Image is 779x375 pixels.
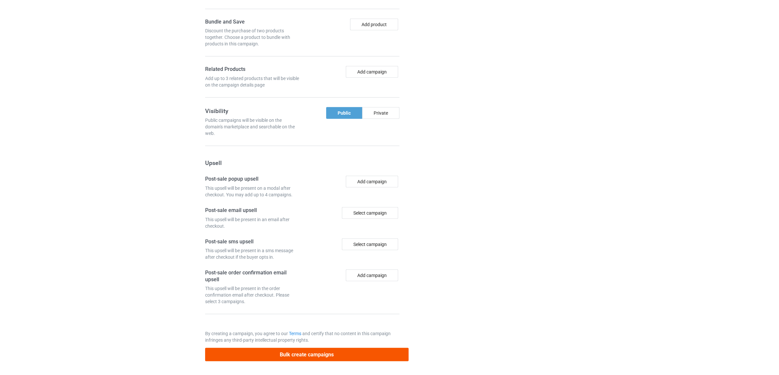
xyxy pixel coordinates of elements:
div: This upsell will be present on a modal after checkout. You may add up to 4 campaigns. [205,185,300,198]
div: Select campaign [342,207,398,219]
h4: Related Products [205,66,300,73]
h3: Upsell [205,159,399,167]
div: This upsell will be present in a sms message after checkout if the buyer opts in. [205,247,300,260]
h4: Post-sale popup upsell [205,176,300,183]
button: Add product [350,19,398,30]
h4: Post-sale order confirmation email upsell [205,269,300,283]
h4: Bundle and Save [205,19,300,25]
p: By creating a campaign, you agree to our and certify that no content in this campaign infringes a... [205,330,399,343]
h3: Visibility [205,107,300,115]
div: Add up to 3 related products that will be visible on the campaign details page [205,75,300,88]
div: Public campaigns will be visible on the domain's marketplace and searchable on the web. [205,117,300,137]
h4: Post-sale sms upsell [205,238,300,245]
div: This upsell will be present in the order confirmation email after checkout. Please select 3 campa... [205,285,300,305]
a: Terms [289,331,301,336]
div: Discount the purchase of two products together. Choose a product to bundle with products in this ... [205,27,300,47]
div: Private [362,107,399,119]
div: Select campaign [342,238,398,250]
h4: Post-sale email upsell [205,207,300,214]
button: Add campaign [346,66,398,78]
button: Add campaign [346,269,398,281]
div: This upsell will be present in an email after checkout. [205,216,300,229]
button: Add campaign [346,176,398,187]
button: Bulk create campaigns [205,348,409,361]
div: Public [326,107,362,119]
